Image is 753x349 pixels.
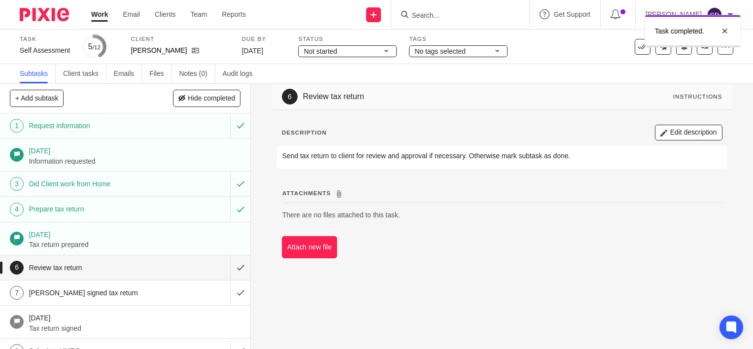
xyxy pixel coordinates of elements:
[94,44,103,50] small: /12
[10,177,24,191] div: 3
[29,176,157,191] h1: Did Client work from Home
[171,90,240,106] button: Hide completed
[282,251,339,274] button: Attach new file
[223,64,261,83] a: Audit logs
[20,64,56,83] a: Subtasks
[283,206,330,211] span: Attachments
[416,47,469,54] span: No tags selected
[653,140,722,156] button: Edit description
[10,119,24,133] div: 1
[29,285,157,300] h1: [PERSON_NAME] signed tax return
[133,35,231,43] label: Client
[29,240,241,249] p: Tax return prepared
[29,311,241,323] h1: [DATE]
[243,35,288,43] label: Due by
[20,35,72,43] label: Task
[10,286,24,300] div: 7
[29,202,157,216] h1: Prepare tax return
[123,9,139,19] a: Email
[20,8,69,21] img: Pixie
[179,64,215,83] a: Notes (0)
[20,45,72,55] div: Self Assessment
[707,7,722,23] img: svg%3E
[29,260,157,275] h1: Review tax return
[656,26,706,36] p: Task completed.
[91,9,108,19] a: Work
[10,203,24,216] div: 4
[29,323,241,333] p: Tax return signed
[306,47,341,54] span: Not started
[29,143,241,156] h1: [DATE]
[133,45,187,55] p: [PERSON_NAME]
[29,156,241,166] p: Information requested
[283,226,402,233] span: There are no files attached to this task.
[303,106,523,117] h1: Review tax return
[283,166,721,176] p: Send tax return to client for review and approval if necessary. Otherwise mark subtask as done.
[282,104,298,120] div: 6
[222,9,246,19] a: Reports
[90,41,103,52] div: 5
[282,144,326,152] p: Description
[10,90,64,106] button: + Add subtask
[243,47,264,54] span: [DATE]
[154,9,176,19] a: Clients
[191,9,207,19] a: Team
[29,118,157,133] h1: Request information
[150,64,172,83] a: Files
[29,227,241,240] h1: [DATE]
[675,108,722,116] div: Instructions
[115,64,142,83] a: Emails
[10,261,24,275] div: 6
[300,35,399,43] label: Status
[186,95,235,103] span: Hide completed
[64,64,107,83] a: Client tasks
